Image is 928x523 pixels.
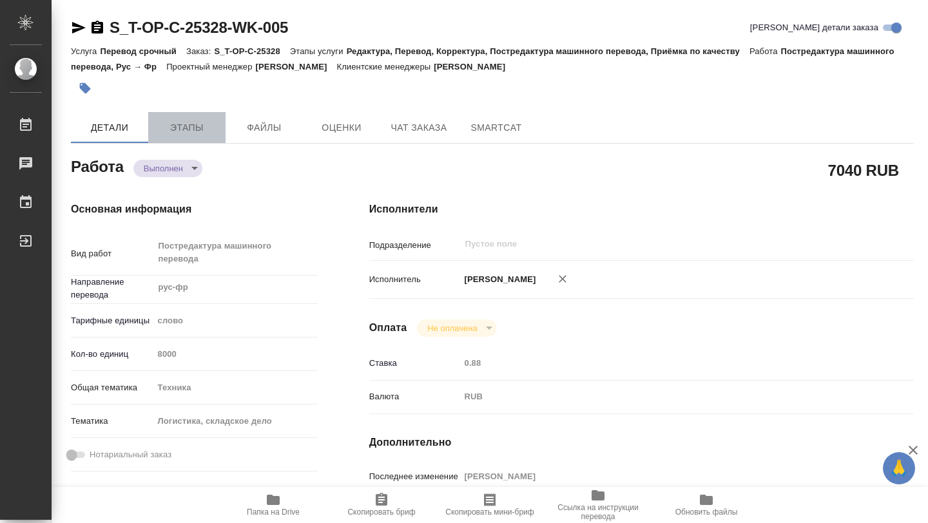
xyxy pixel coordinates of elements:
[71,415,153,428] p: Тематика
[552,503,644,521] span: Ссылка на инструкции перевода
[347,46,749,56] p: Редактура, Перевод, Корректура, Постредактура машинного перевода, Приёмка по качеству
[290,46,347,56] p: Этапы услуги
[544,487,652,523] button: Ссылка на инструкции перевода
[369,390,460,403] p: Валюта
[133,160,202,177] div: Выполнен
[71,154,124,177] h2: Работа
[100,46,186,56] p: Перевод срочный
[883,452,915,484] button: 🙏
[749,46,781,56] p: Работа
[153,377,318,399] div: Техника
[71,74,99,102] button: Добавить тэг
[336,62,434,71] p: Клиентские менеджеры
[888,455,910,482] span: 🙏
[445,508,534,517] span: Скопировать мини-бриф
[347,508,415,517] span: Скопировать бриф
[327,487,436,523] button: Скопировать бриф
[153,310,318,332] div: слово
[460,386,869,408] div: RUB
[460,467,869,486] input: Пустое поле
[464,236,838,252] input: Пустое поле
[71,202,318,217] h4: Основная информация
[460,354,869,372] input: Пустое поле
[311,120,372,136] span: Оценки
[166,62,255,71] p: Проектный менеджер
[423,323,481,334] button: Не оплачена
[140,163,187,174] button: Выполнен
[460,273,536,286] p: [PERSON_NAME]
[71,46,100,56] p: Услуга
[90,20,105,35] button: Скопировать ссылку
[153,410,318,432] div: Логистика, складское дело
[71,348,153,361] p: Кол-во единиц
[256,62,337,71] p: [PERSON_NAME]
[369,470,460,483] p: Последнее изменение
[369,202,914,217] h4: Исполнители
[828,159,899,181] h2: 7040 RUB
[247,508,300,517] span: Папка на Drive
[652,487,760,523] button: Обновить файлы
[417,319,496,337] div: Выполнен
[71,20,86,35] button: Скопировать ссылку для ЯМессенджера
[675,508,738,517] span: Обновить файлы
[186,46,214,56] p: Заказ:
[153,345,318,363] input: Пустое поле
[369,435,914,450] h4: Дополнительно
[79,120,140,136] span: Детали
[369,357,460,370] p: Ставка
[219,487,327,523] button: Папка на Drive
[388,120,450,136] span: Чат заказа
[434,62,515,71] p: [PERSON_NAME]
[214,46,289,56] p: S_T-OP-C-25328
[436,487,544,523] button: Скопировать мини-бриф
[750,21,878,34] span: [PERSON_NAME] детали заказа
[110,19,288,36] a: S_T-OP-C-25328-WK-005
[369,320,407,336] h4: Оплата
[233,120,295,136] span: Файлы
[71,247,153,260] p: Вид работ
[548,265,577,293] button: Удалить исполнителя
[369,239,460,252] p: Подразделение
[71,276,153,301] p: Направление перевода
[156,120,218,136] span: Этапы
[71,381,153,394] p: Общая тематика
[465,120,527,136] span: SmartCat
[90,448,171,461] span: Нотариальный заказ
[71,314,153,327] p: Тарифные единицы
[369,273,460,286] p: Исполнитель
